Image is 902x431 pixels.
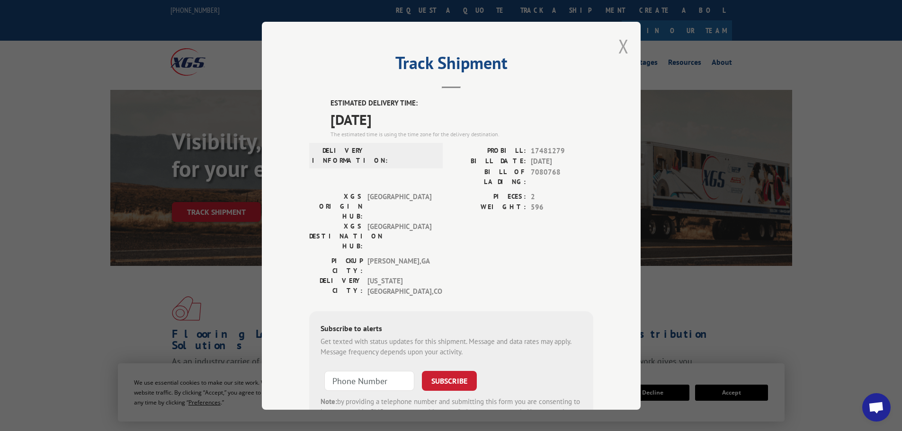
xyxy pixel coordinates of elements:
[321,396,337,405] strong: Note:
[330,108,593,130] span: [DATE]
[321,322,582,336] div: Subscribe to alerts
[451,191,526,202] label: PIECES:
[367,255,431,275] span: [PERSON_NAME] , GA
[309,255,363,275] label: PICKUP CITY:
[309,191,363,221] label: XGS ORIGIN HUB:
[451,145,526,156] label: PROBILL:
[422,370,477,390] button: SUBSCRIBE
[531,145,593,156] span: 17481279
[451,156,526,167] label: BILL DATE:
[321,336,582,357] div: Get texted with status updates for this shipment. Message and data rates may apply. Message frequ...
[531,167,593,186] span: 7080768
[531,191,593,202] span: 2
[309,221,363,251] label: XGS DESTINATION HUB:
[618,34,629,59] button: Close modal
[312,145,366,165] label: DELIVERY INFORMATION:
[330,98,593,109] label: ESTIMATED DELIVERY TIME:
[531,202,593,213] span: 596
[309,56,593,74] h2: Track Shipment
[367,275,431,297] span: [US_STATE][GEOGRAPHIC_DATA] , CO
[367,191,431,221] span: [GEOGRAPHIC_DATA]
[531,156,593,167] span: [DATE]
[330,130,593,138] div: The estimated time is using the time zone for the delivery destination.
[451,167,526,186] label: BILL OF LADING:
[309,275,363,297] label: DELIVERY CITY:
[321,396,582,428] div: by providing a telephone number and submitting this form you are consenting to be contacted by SM...
[451,202,526,213] label: WEIGHT:
[367,221,431,251] span: [GEOGRAPHIC_DATA]
[862,393,891,422] div: Open chat
[324,370,414,390] input: Phone Number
